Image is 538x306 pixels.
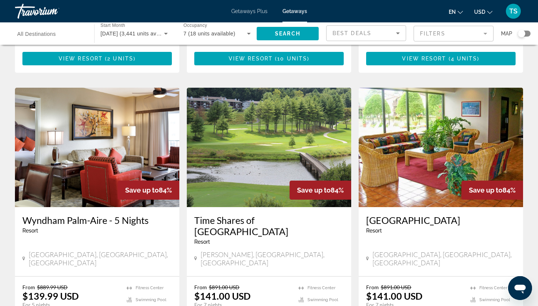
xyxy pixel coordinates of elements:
[277,56,307,62] span: 10 units
[297,186,331,194] span: Save up to
[17,31,56,37] span: All Destinations
[381,284,411,290] span: $891.00 USD
[275,31,300,37] span: Search
[273,56,309,62] span: ( )
[290,181,351,200] div: 84%
[449,9,456,15] span: en
[479,285,507,290] span: Fitness Center
[449,6,463,17] button: Change language
[451,56,477,62] span: 4 units
[229,56,273,62] span: View Resort
[446,56,480,62] span: ( )
[136,285,164,290] span: Fitness Center
[107,56,133,62] span: 2 units
[103,56,136,62] span: ( )
[183,31,235,37] span: 7 (18 units available)
[37,284,68,290] span: $889.99 USD
[333,29,400,38] mat-select: Sort by
[282,8,307,14] a: Getaways
[257,27,319,40] button: Search
[194,239,210,245] span: Resort
[474,6,492,17] button: Change currency
[22,290,79,302] p: $139.99 USD
[118,181,179,200] div: 84%
[15,88,179,207] img: 3875I01X.jpg
[402,56,446,62] span: View Resort
[231,8,268,14] a: Getaways Plus
[201,250,344,267] span: [PERSON_NAME], [GEOGRAPHIC_DATA], [GEOGRAPHIC_DATA]
[474,9,485,15] span: USD
[22,215,172,226] a: Wyndham Palm-Aire - 5 Nights
[183,23,207,28] span: Occupancy
[504,3,523,19] button: User Menu
[372,250,516,267] span: [GEOGRAPHIC_DATA], [GEOGRAPHIC_DATA], [GEOGRAPHIC_DATA]
[366,284,379,290] span: From
[22,228,38,234] span: Resort
[194,284,207,290] span: From
[366,215,516,226] a: [GEOGRAPHIC_DATA]
[366,52,516,65] button: View Resort(4 units)
[125,186,159,194] span: Save up to
[29,250,172,267] span: [GEOGRAPHIC_DATA], [GEOGRAPHIC_DATA], [GEOGRAPHIC_DATA]
[15,1,90,21] a: Travorium
[366,228,382,234] span: Resort
[209,284,239,290] span: $891.00 USD
[366,290,423,302] p: $141.00 USD
[461,181,523,200] div: 84%
[509,7,517,15] span: TS
[194,215,344,237] a: Time Shares of [GEOGRAPHIC_DATA]
[359,88,523,207] img: 1922I01L.jpg
[501,28,512,39] span: Map
[101,23,125,28] span: Start Month
[469,186,503,194] span: Save up to
[101,31,174,37] span: [DATE] (3,441 units available)
[22,52,172,65] button: View Resort(2 units)
[479,297,510,302] span: Swimming Pool
[333,30,371,36] span: Best Deals
[508,276,532,300] iframe: Button to launch messaging window
[187,88,351,207] img: 0043O01X.jpg
[414,25,494,42] button: Filter
[22,284,35,290] span: From
[194,52,344,65] button: View Resort(10 units)
[59,56,103,62] span: View Resort
[136,297,166,302] span: Swimming Pool
[194,290,251,302] p: $141.00 USD
[307,297,338,302] span: Swimming Pool
[307,285,336,290] span: Fitness Center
